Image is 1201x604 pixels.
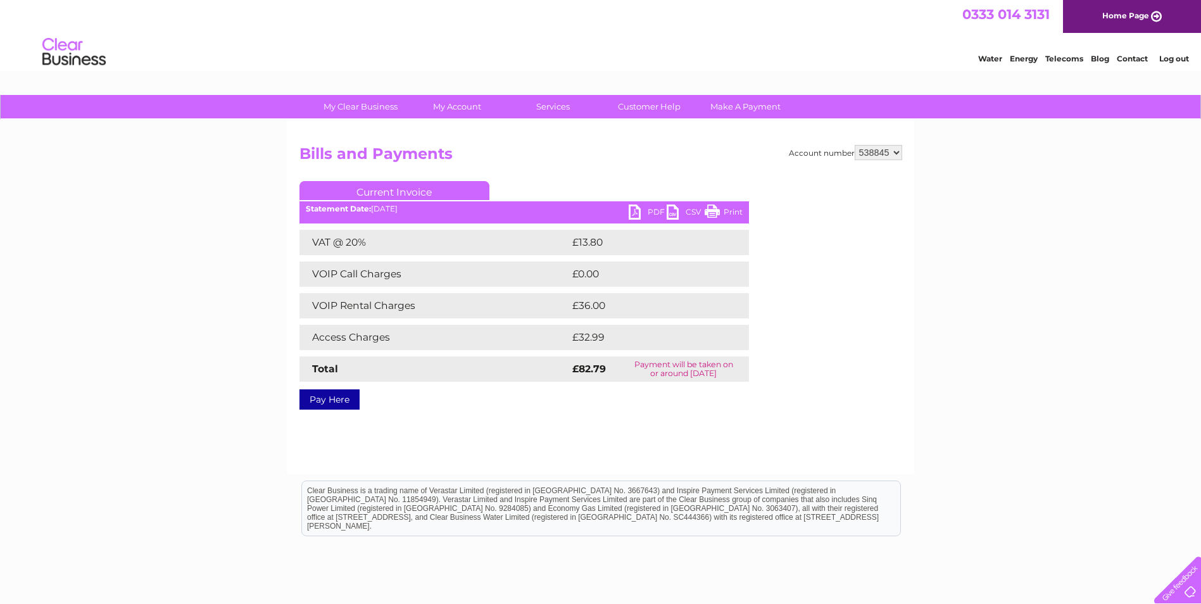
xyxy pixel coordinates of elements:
a: Blog [1091,54,1109,63]
td: £13.80 [569,230,722,255]
a: Water [978,54,1002,63]
td: Payment will be taken on or around [DATE] [619,356,749,382]
td: Access Charges [299,325,569,350]
a: Make A Payment [693,95,798,118]
h2: Bills and Payments [299,145,902,169]
a: My Clear Business [308,95,413,118]
a: Print [705,204,743,223]
a: Pay Here [299,389,360,410]
a: My Account [405,95,509,118]
td: £0.00 [569,261,720,287]
strong: Total [312,363,338,375]
a: PDF [629,204,667,223]
a: Telecoms [1045,54,1083,63]
td: £36.00 [569,293,724,318]
img: logo.png [42,33,106,72]
div: Account number [789,145,902,160]
a: CSV [667,204,705,223]
div: Clear Business is a trading name of Verastar Limited (registered in [GEOGRAPHIC_DATA] No. 3667643... [302,7,900,61]
td: VOIP Rental Charges [299,293,569,318]
td: £32.99 [569,325,724,350]
td: VAT @ 20% [299,230,569,255]
a: Current Invoice [299,181,489,200]
div: [DATE] [299,204,749,213]
a: Services [501,95,605,118]
a: Contact [1117,54,1148,63]
a: Customer Help [597,95,701,118]
a: Log out [1159,54,1189,63]
a: 0333 014 3131 [962,6,1050,22]
strong: £82.79 [572,363,606,375]
td: VOIP Call Charges [299,261,569,287]
b: Statement Date: [306,204,371,213]
a: Energy [1010,54,1038,63]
